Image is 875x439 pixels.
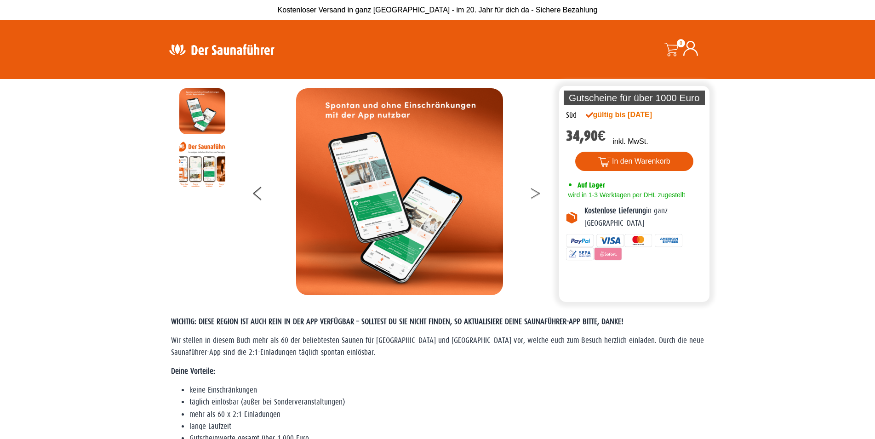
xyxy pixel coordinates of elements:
[566,109,577,121] div: Süd
[566,127,606,144] bdi: 34,90
[578,181,605,189] span: Auf Lager
[296,88,503,295] img: MOCKUP-iPhone_regional
[586,109,672,120] div: gültig bis [DATE]
[564,91,705,105] p: Gutscheine für über 1000 Euro
[575,152,693,171] button: In den Warenkorb
[612,136,648,147] p: inkl. MwSt.
[584,205,703,229] p: in ganz [GEOGRAPHIC_DATA]
[278,6,598,14] span: Kostenloser Versand in ganz [GEOGRAPHIC_DATA] - im 20. Jahr für dich da - Sichere Bezahlung
[584,206,646,215] b: Kostenlose Lieferung
[189,384,704,396] li: keine Einschränkungen
[598,127,606,144] span: €
[171,367,215,376] strong: Deine Vorteile:
[189,421,704,433] li: lange Laufzeit
[189,396,704,408] li: täglich einlösbar (außer bei Sonderveranstaltungen)
[189,409,704,421] li: mehr als 60 x 2:1-Einladungen
[171,317,623,326] span: WICHTIG: DIESE REGION IST AUCH REIN IN DER APP VERFÜGBAR – SOLLTEST DU SIE NICHT FINDEN, SO AKTUA...
[566,191,685,199] span: wird in 1-3 Werktagen per DHL zugestellt
[179,141,225,187] img: Anleitung7tn
[179,88,225,134] img: MOCKUP-iPhone_regional
[171,336,704,357] span: Wir stellen in diesem Buch mehr als 60 der beliebtesten Saunen für [GEOGRAPHIC_DATA] und [GEOGRAP...
[677,39,685,47] span: 0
